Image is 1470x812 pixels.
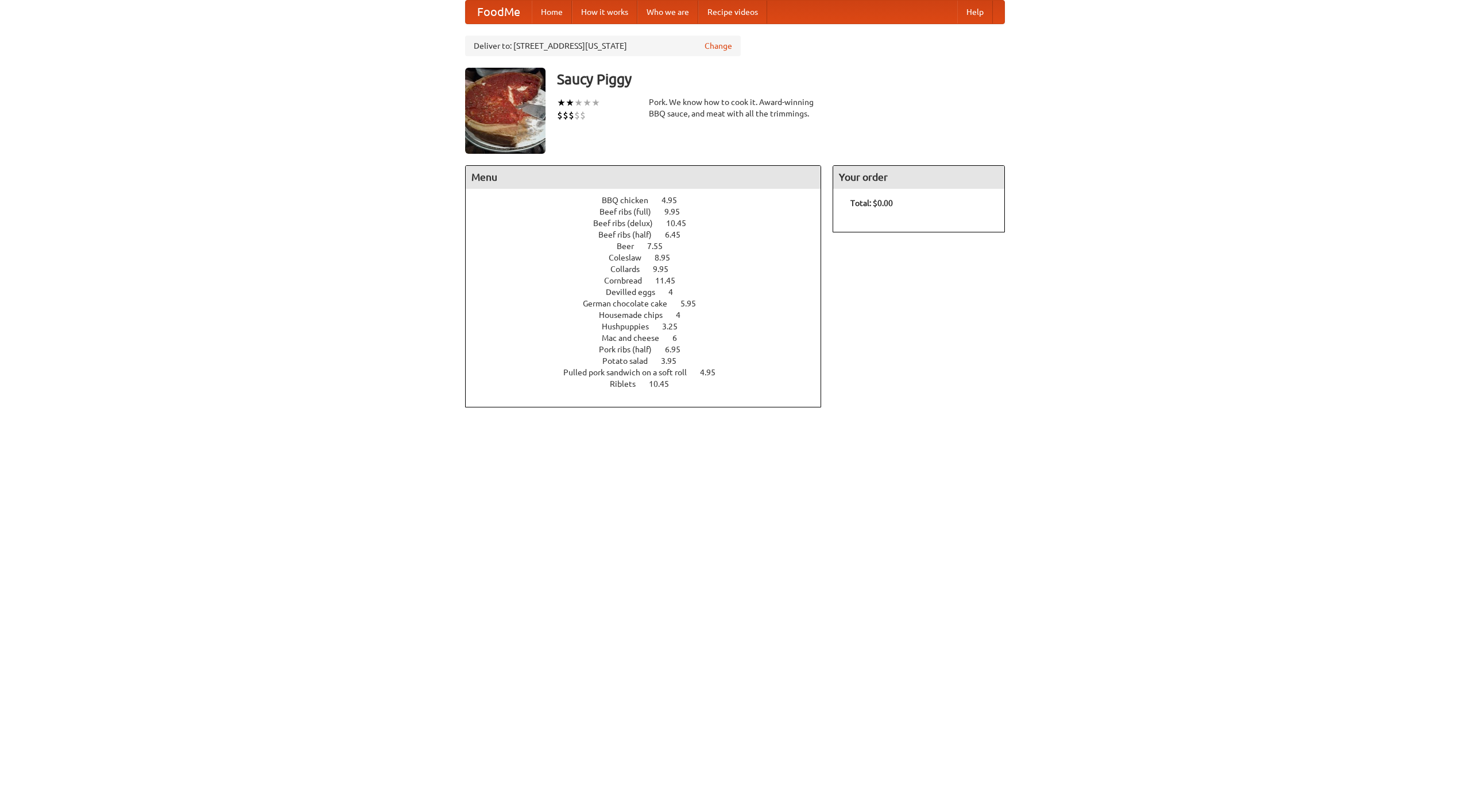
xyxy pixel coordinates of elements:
span: 4 [676,310,692,320]
span: Devilled eggs [606,287,667,297]
span: 5.95 [680,299,707,308]
h4: Menu [466,166,821,189]
span: Beef ribs (full) [599,207,663,216]
a: Hushpuppies 3.25 [602,322,699,331]
span: 9.95 [664,207,691,216]
span: 4.95 [700,368,727,377]
a: Beer 7.55 [617,242,684,251]
a: Pork ribs (half) 6.95 [599,345,702,354]
a: Cornbread 11.45 [604,276,697,285]
h3: Saucy Piggy [557,68,1005,91]
span: 3.25 [662,322,689,331]
span: BBQ chicken [602,196,660,205]
li: ★ [557,96,566,109]
span: German chocolate cake [583,299,679,308]
a: Pulled pork sandwich on a soft roll 4.95 [563,368,737,377]
li: ★ [591,96,600,109]
span: 9.95 [653,265,680,274]
span: 6 [672,333,688,343]
span: Beef ribs (half) [598,230,663,239]
a: Who we are [637,1,698,24]
li: $ [574,109,580,122]
span: Pork ribs (half) [599,345,663,354]
a: Collards 9.95 [610,265,690,274]
span: Potato salad [602,356,659,366]
span: 4.95 [661,196,688,205]
span: 11.45 [655,276,687,285]
span: Hushpuppies [602,322,660,331]
img: angular.jpg [465,68,546,154]
h4: Your order [833,166,1004,189]
span: 4 [668,287,684,297]
a: How it works [572,1,637,24]
a: Change [705,40,732,52]
li: $ [563,109,568,122]
a: Beef ribs (full) 9.95 [599,207,701,216]
span: 10.45 [649,379,680,388]
span: 3.95 [661,356,688,366]
a: Coleslaw 8.95 [609,253,691,262]
a: Riblets 10.45 [610,379,690,388]
li: ★ [566,96,574,109]
li: ★ [574,96,583,109]
li: $ [557,109,563,122]
span: Coleslaw [609,253,653,262]
a: Home [532,1,572,24]
li: ★ [583,96,591,109]
span: Beer [617,242,645,251]
a: BBQ chicken 4.95 [602,196,698,205]
span: Mac and cheese [602,333,671,343]
a: FoodMe [466,1,532,24]
span: Collards [610,265,651,274]
a: Potato salad 3.95 [602,356,698,366]
span: Beef ribs (delux) [593,219,664,228]
div: Pork. We know how to cook it. Award-winning BBQ sauce, and meat with all the trimmings. [649,96,821,119]
a: Beef ribs (delux) 10.45 [593,219,707,228]
a: Mac and cheese 6 [602,333,698,343]
div: Deliver to: [STREET_ADDRESS][US_STATE] [465,36,741,56]
a: Recipe videos [698,1,767,24]
span: 7.55 [647,242,674,251]
b: Total: $0.00 [850,199,893,208]
a: German chocolate cake 5.95 [583,299,717,308]
a: Help [957,1,993,24]
li: $ [568,109,574,122]
li: $ [580,109,586,122]
span: 6.95 [665,345,692,354]
span: Housemade chips [599,310,674,320]
a: Beef ribs (half) 6.45 [598,230,702,239]
span: 6.45 [665,230,692,239]
span: Pulled pork sandwich on a soft roll [563,368,698,377]
span: Riblets [610,379,647,388]
span: 8.95 [655,253,682,262]
span: Cornbread [604,276,653,285]
a: Housemade chips 4 [599,310,702,320]
a: Devilled eggs 4 [606,287,694,297]
span: 10.45 [666,219,698,228]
